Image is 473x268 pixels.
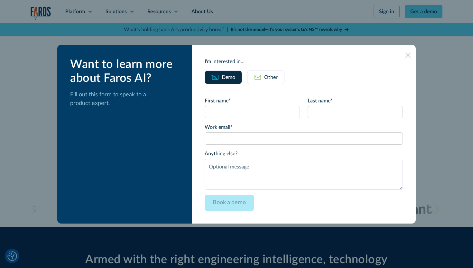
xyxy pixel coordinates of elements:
div: Want to learn more about Faros AI? [70,58,181,85]
form: Email Form [205,97,403,211]
p: Fill out this form to speak to a product expert. [70,91,181,108]
div: Demo [222,73,235,81]
label: First name [205,97,300,105]
input: Book a demo [205,195,254,211]
label: Work email [205,123,403,131]
label: Anything else? [205,150,403,158]
label: Last name [308,97,403,105]
div: Other [264,73,278,81]
div: I'm interested in... [205,58,403,65]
